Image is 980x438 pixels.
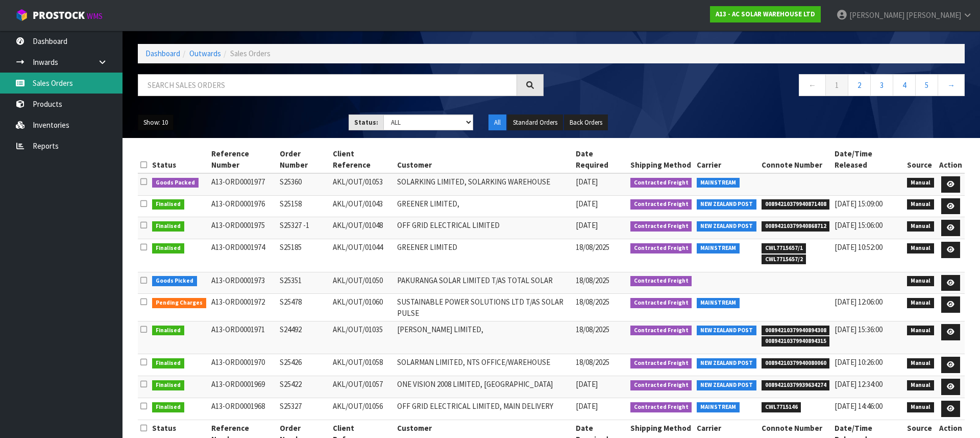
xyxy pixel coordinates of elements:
[330,398,395,420] td: AKL/OUT/01056
[576,199,598,209] span: [DATE]
[209,354,278,376] td: A13-ORD0001970
[152,402,184,412] span: Finalised
[907,199,934,210] span: Manual
[576,297,609,307] span: 18/08/2025
[277,173,330,195] td: S25360
[630,380,692,390] span: Contracted Freight
[152,178,199,188] span: Goods Packed
[938,74,965,96] a: →
[628,146,695,173] th: Shipping Method
[330,239,395,272] td: AKL/OUT/01044
[907,276,934,286] span: Manual
[630,326,692,336] span: Contracted Freight
[835,325,883,334] span: [DATE] 15:36:00
[573,146,627,173] th: Date Required
[799,74,826,96] a: ←
[825,74,848,96] a: 1
[209,173,278,195] td: A13-ORD0001977
[762,221,830,232] span: 00894210379940868712
[507,114,563,131] button: Standard Orders
[277,354,330,376] td: S25426
[697,358,756,368] span: NEW ZEALAND POST
[354,118,378,127] strong: Status:
[630,178,692,188] span: Contracted Freight
[230,49,271,58] span: Sales Orders
[915,74,938,96] a: 5
[835,357,883,367] span: [DATE] 10:26:00
[138,114,174,131] button: Show: 10
[630,199,692,210] span: Contracted Freight
[907,298,934,308] span: Manual
[630,243,692,253] span: Contracted Freight
[630,221,692,232] span: Contracted Freight
[330,217,395,239] td: AKL/OUT/01048
[835,379,883,389] span: [DATE] 12:34:00
[209,146,278,173] th: Reference Number
[835,242,883,252] span: [DATE] 10:52:00
[762,336,830,347] span: 00894210379940894315
[145,49,180,58] a: Dashboard
[697,298,740,308] span: MAINSTREAM
[87,11,103,21] small: WMS
[277,239,330,272] td: S25185
[716,10,815,18] strong: A13 - AC SOLAR WAREHOUSE LTD
[697,221,756,232] span: NEW ZEALAND POST
[277,217,330,239] td: S25327 -1
[33,9,85,22] span: ProStock
[209,272,278,294] td: A13-ORD0001973
[832,146,904,173] th: Date/Time Released
[835,401,883,411] span: [DATE] 14:46:00
[907,178,934,188] span: Manual
[906,10,961,20] span: [PERSON_NAME]
[762,402,801,412] span: CWL7715146
[849,10,904,20] span: [PERSON_NAME]
[907,402,934,412] span: Manual
[762,358,830,368] span: 00894210379940080060
[277,321,330,354] td: S24492
[630,298,692,308] span: Contracted Freight
[564,114,608,131] button: Back Orders
[835,199,883,209] span: [DATE] 15:09:00
[277,272,330,294] td: S25351
[576,275,609,285] span: 18/08/2025
[152,298,206,308] span: Pending Charges
[152,243,184,253] span: Finalised
[576,177,598,187] span: [DATE]
[395,376,574,398] td: ONE VISION 2008 LIMITED, [GEOGRAPHIC_DATA]
[152,380,184,390] span: Finalised
[277,376,330,398] td: S25422
[576,325,609,334] span: 18/08/2025
[152,326,184,336] span: Finalised
[395,217,574,239] td: OFF GRID ELECTRICAL LIMITED
[395,354,574,376] td: SOLARMAN LIMITED, NTS OFFICE/WAREHOUSE
[209,376,278,398] td: A13-ORD0001969
[762,255,806,265] span: CWL7715657/2
[277,294,330,321] td: S25478
[330,354,395,376] td: AKL/OUT/01058
[870,74,893,96] a: 3
[907,326,934,336] span: Manual
[907,243,934,253] span: Manual
[576,220,598,230] span: [DATE]
[630,402,692,412] span: Contracted Freight
[395,239,574,272] td: GREENER LIMITED
[277,195,330,217] td: S25158
[576,242,609,252] span: 18/08/2025
[835,297,883,307] span: [DATE] 12:06:00
[330,321,395,354] td: AKL/OUT/01035
[330,195,395,217] td: AKL/OUT/01043
[150,146,209,173] th: Status
[907,358,934,368] span: Manual
[835,220,883,230] span: [DATE] 15:06:00
[330,173,395,195] td: AKL/OUT/01053
[395,294,574,321] td: SUSTAINABLE POWER SOLUTIONS LTD T/AS SOLAR PULSE
[152,199,184,210] span: Finalised
[559,74,965,99] nav: Page navigation
[697,380,756,390] span: NEW ZEALAND POST
[697,178,740,188] span: MAINSTREAM
[209,217,278,239] td: A13-ORD0001975
[395,195,574,217] td: GREENER LIMITED,
[893,74,916,96] a: 4
[152,276,197,286] span: Goods Picked
[576,357,609,367] span: 18/08/2025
